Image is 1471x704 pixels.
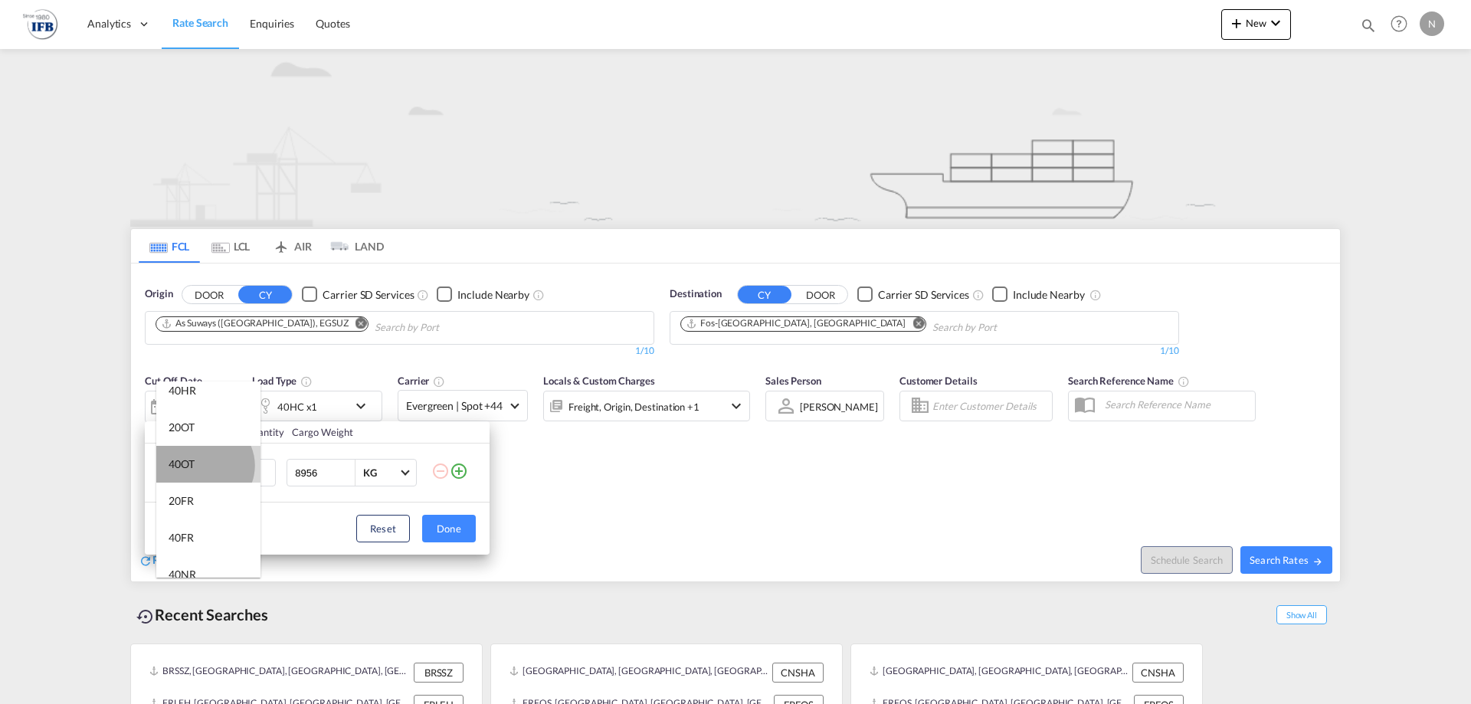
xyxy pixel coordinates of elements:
[169,420,195,435] div: 20OT
[169,530,194,545] div: 40FR
[169,383,196,398] div: 40HR
[169,567,196,582] div: 40NR
[169,457,195,472] div: 40OT
[169,493,194,509] div: 20FR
